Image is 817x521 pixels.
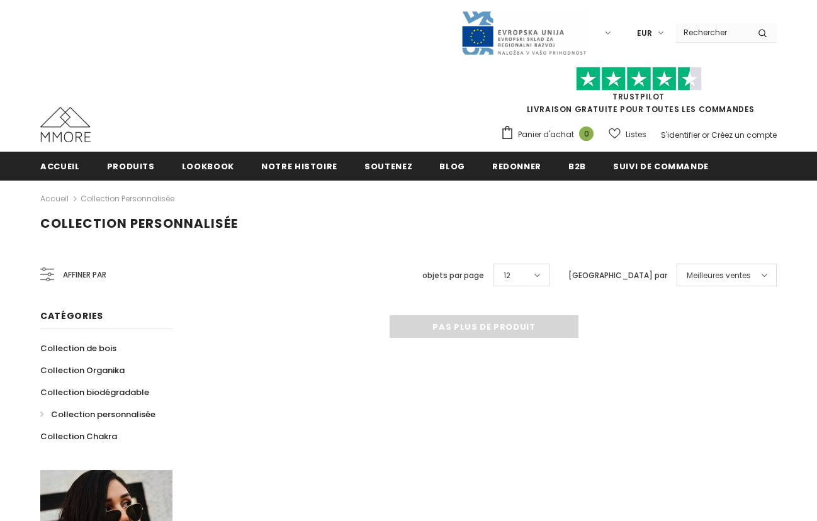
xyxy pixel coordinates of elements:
img: Javni Razpis [461,10,587,56]
a: Redonner [492,152,541,180]
span: Accueil [40,160,80,172]
span: Collection personnalisée [40,215,238,232]
span: Notre histoire [261,160,337,172]
span: B2B [568,160,586,172]
span: Affiner par [63,268,106,282]
a: Créez un compte [711,130,777,140]
span: 12 [504,269,510,282]
a: Notre histoire [261,152,337,180]
a: Blog [439,152,465,180]
a: Collection Organika [40,359,125,381]
a: Accueil [40,152,80,180]
span: Redonner [492,160,541,172]
span: Collection biodégradable [40,386,149,398]
span: Collection de bois [40,342,116,354]
a: Collection personnalisée [40,403,155,425]
a: Lookbook [182,152,234,180]
span: Suivi de commande [613,160,709,172]
a: Collection personnalisée [81,193,174,204]
a: soutenez [364,152,412,180]
span: Collection personnalisée [51,408,155,420]
a: Accueil [40,191,69,206]
a: Listes [609,123,646,145]
a: TrustPilot [612,91,665,102]
span: Collection Organika [40,364,125,376]
label: objets par page [422,269,484,282]
span: Catégories [40,310,103,322]
a: Panier d'achat 0 [500,125,600,144]
a: Collection Chakra [40,425,117,447]
img: Cas MMORE [40,107,91,142]
span: or [702,130,709,140]
a: Produits [107,152,155,180]
a: Javni Razpis [461,27,587,38]
a: Collection de bois [40,337,116,359]
span: soutenez [364,160,412,172]
img: Faites confiance aux étoiles pilotes [576,67,702,91]
span: EUR [637,27,652,40]
span: Blog [439,160,465,172]
span: Meilleures ventes [687,269,751,282]
a: Suivi de commande [613,152,709,180]
span: Lookbook [182,160,234,172]
span: Produits [107,160,155,172]
a: Collection biodégradable [40,381,149,403]
a: B2B [568,152,586,180]
span: 0 [579,126,594,141]
span: Collection Chakra [40,430,117,442]
span: Panier d'achat [518,128,574,141]
a: S'identifier [661,130,700,140]
label: [GEOGRAPHIC_DATA] par [568,269,667,282]
input: Search Site [676,23,748,42]
span: LIVRAISON GRATUITE POUR TOUTES LES COMMANDES [500,72,777,115]
span: Listes [626,128,646,141]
